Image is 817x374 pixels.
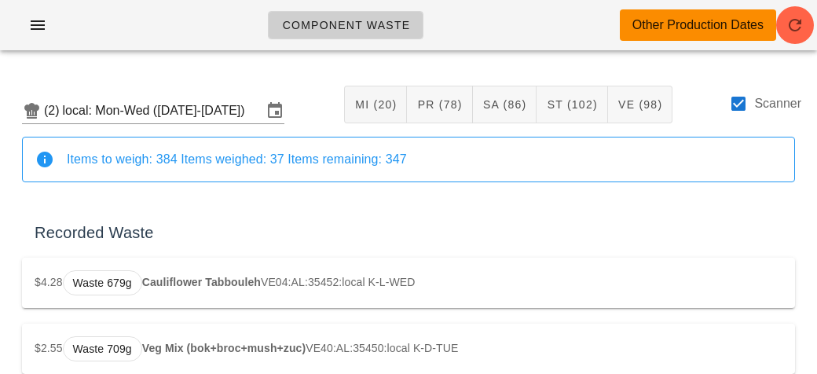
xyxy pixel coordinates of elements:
strong: Veg Mix (bok+broc+mush+zuc) [142,342,306,354]
span: ST (102) [546,98,597,111]
button: SA (86) [473,86,537,123]
span: PR (78) [416,98,462,111]
label: Scanner [754,96,801,112]
span: Waste 679g [73,271,132,295]
span: VE (98) [617,98,662,111]
span: Waste 709g [73,337,132,361]
button: MI (20) [344,86,407,123]
div: Other Production Dates [632,16,764,35]
a: Component Waste [268,11,423,39]
button: PR (78) [407,86,472,123]
span: MI (20) [354,98,397,111]
div: Recorded Waste [22,207,795,258]
button: ST (102) [537,86,607,123]
div: $2.55 VE40:AL:35450:local K-D-TUE [22,324,795,374]
span: SA (86) [482,98,527,111]
div: (2) [44,103,63,119]
div: $4.28 VE04:AL:35452:local K-L-WED [22,258,795,308]
span: Component Waste [281,19,410,31]
div: Items to weigh: 384 Items weighed: 37 Items remaining: 347 [67,151,782,168]
strong: Cauliflower Tabbouleh [142,276,261,288]
button: VE (98) [608,86,672,123]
